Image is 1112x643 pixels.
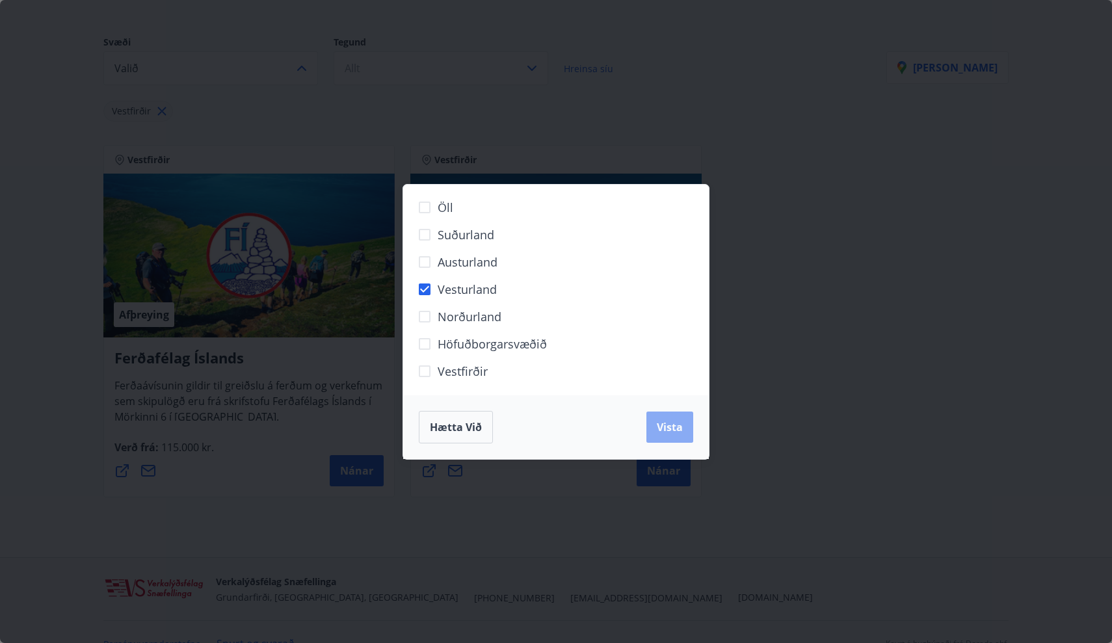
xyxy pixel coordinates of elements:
[438,335,547,352] span: Höfuðborgarsvæðið
[657,420,683,434] span: Vista
[430,420,482,434] span: Hætta við
[438,363,488,380] span: Vestfirðir
[438,308,501,325] span: Norðurland
[438,281,497,298] span: Vesturland
[438,226,494,243] span: Suðurland
[646,412,693,443] button: Vista
[438,199,453,216] span: Öll
[438,254,497,270] span: Austurland
[419,411,493,443] button: Hætta við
